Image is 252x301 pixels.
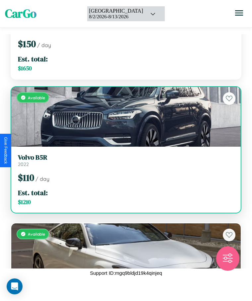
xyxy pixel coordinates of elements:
[7,278,23,294] div: Open Intercom Messenger
[90,268,162,277] p: Support ID: mgq9bldjd19k4qinjeq
[5,6,36,22] span: CarGo
[89,8,143,14] div: [GEOGRAPHIC_DATA]
[18,188,48,197] span: Est. total:
[18,54,48,64] span: Est. total:
[18,153,234,167] a: Volvo B5R2022
[18,38,36,50] span: $ 150
[37,42,51,48] span: / day
[18,64,32,72] span: $ 1650
[3,137,8,164] div: Give Feedback
[35,176,49,182] span: / day
[89,14,143,20] div: 8 / 2 / 2026 - 8 / 13 / 2026
[18,161,29,167] span: 2022
[28,95,45,100] span: Available
[18,171,34,184] span: $ 110
[18,153,234,161] h3: Volvo B5R
[28,232,45,237] span: Available
[18,198,31,206] span: $ 1210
